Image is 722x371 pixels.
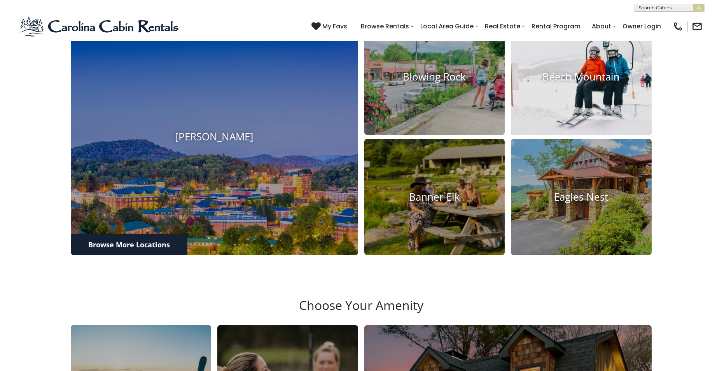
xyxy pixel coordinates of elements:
a: Beech Mountain [511,19,652,135]
a: About [588,19,615,33]
a: Real Estate [481,19,524,33]
img: Blue-2.png [19,15,181,38]
h4: Beech Mountain [511,71,652,83]
span: My Favs [322,21,347,31]
a: Blowing Rock [364,19,505,135]
a: Browse More Locations [71,234,187,255]
h3: Choose Your Amenity [70,298,653,325]
a: Browse Rentals [357,19,413,33]
a: Banner Elk [364,139,505,255]
h4: [PERSON_NAME] [71,131,358,143]
a: [PERSON_NAME] [71,19,358,255]
img: phone-regular-black.png [673,21,684,32]
img: mail-regular-black.png [692,21,703,32]
h4: Blowing Rock [364,71,505,83]
a: Eagles Nest [511,139,652,255]
a: Owner Login [619,19,665,33]
a: Rental Program [528,19,584,33]
a: My Favs [311,21,349,31]
h4: Banner Elk [364,191,505,203]
h4: Eagles Nest [511,191,652,203]
a: Local Area Guide [416,19,477,33]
